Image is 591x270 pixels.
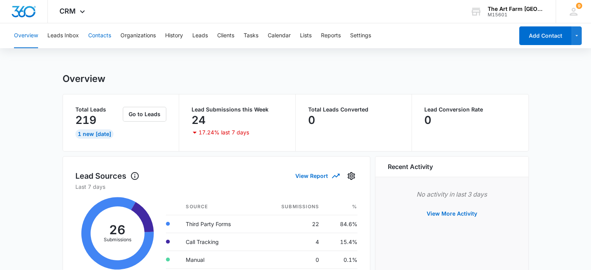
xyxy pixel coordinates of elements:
div: account id [488,12,544,17]
td: 0.1% [325,251,357,268]
h6: Recent Activity [388,162,433,171]
p: Total Leads Converted [308,107,399,112]
td: 84.6% [325,215,357,233]
h1: Overview [63,73,105,85]
td: 4 [257,233,325,251]
td: Call Tracking [180,233,257,251]
p: 17.24% last 7 days [199,130,249,135]
p: 24 [192,114,206,126]
p: Lead Submissions this Week [192,107,283,112]
p: 219 [75,114,96,126]
button: Add Contact [519,26,572,45]
p: Lead Conversion Rate [424,107,516,112]
button: Leads [192,23,208,48]
td: Third Party Forms [180,215,257,233]
button: Go to Leads [123,107,166,122]
button: Settings [345,170,357,182]
p: No activity in last 3 days [388,190,516,199]
th: Source [180,199,257,215]
button: Organizations [120,23,156,48]
td: Manual [180,251,257,268]
td: 22 [257,215,325,233]
td: 0 [257,251,325,268]
button: Contacts [88,23,111,48]
button: Leads Inbox [47,23,79,48]
button: Lists [300,23,312,48]
p: Last 7 days [75,183,357,191]
button: View Report [295,169,339,183]
span: 9 [576,3,582,9]
button: Tasks [244,23,258,48]
button: Settings [350,23,371,48]
th: Submissions [257,199,325,215]
button: History [165,23,183,48]
button: Reports [321,23,341,48]
button: View More Activity [419,204,485,223]
div: account name [488,6,544,12]
button: Calendar [268,23,291,48]
p: 0 [424,114,431,126]
div: 1 New [DATE] [75,129,113,139]
td: 15.4% [325,233,357,251]
span: CRM [59,7,76,15]
div: notifications count [576,3,582,9]
button: Clients [217,23,234,48]
h1: Lead Sources [75,170,139,182]
th: % [325,199,357,215]
a: Go to Leads [123,111,166,117]
button: Overview [14,23,38,48]
p: Total Leads [75,107,122,112]
p: 0 [308,114,315,126]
